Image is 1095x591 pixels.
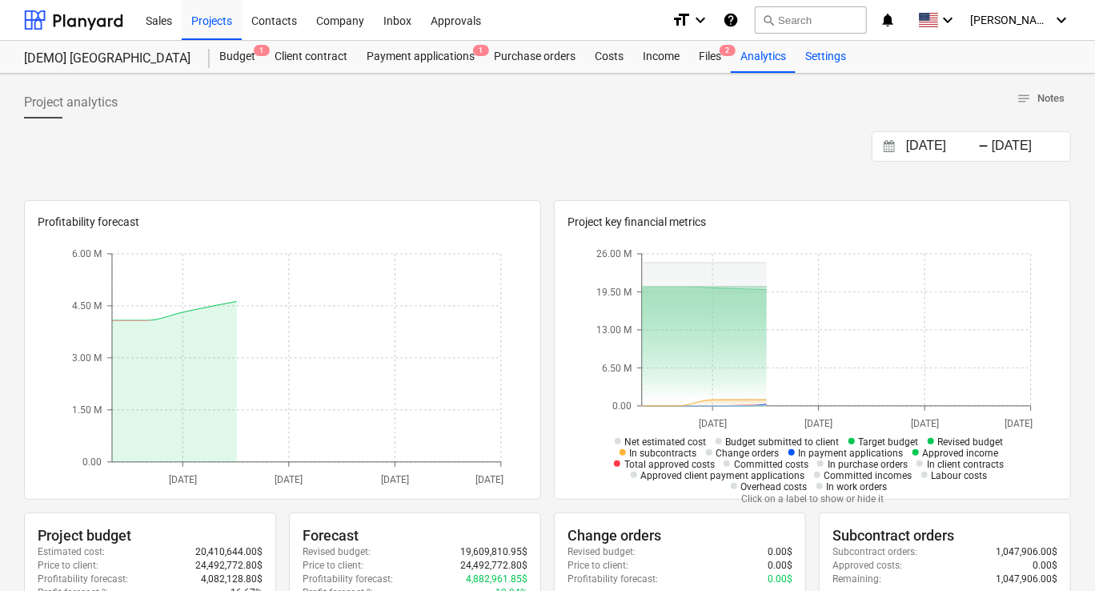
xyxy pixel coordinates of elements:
[460,545,527,559] p: 19,609,810.95$
[24,93,118,112] span: Project analytics
[689,41,731,73] a: Files2
[484,41,585,73] a: Purchase orders
[357,41,484,73] a: Payment applications1
[876,138,903,156] button: Interact with the calendar and add the check-in date for your trip.
[38,559,98,573] p: Price to client :
[768,559,792,573] p: 0.00$
[938,436,1004,448] span: Revised budget
[1017,90,1065,108] span: Notes
[641,470,805,481] span: Approved client payment applications
[1015,514,1095,591] iframe: Chat Widget
[210,41,265,73] a: Budget1
[568,214,1057,231] p: Project key financial metrics
[381,475,409,486] tspan: [DATE]
[72,248,102,259] tspan: 6.00 M
[568,559,628,573] p: Price to client :
[796,41,856,73] a: Settings
[827,481,888,492] span: In work orders
[38,526,263,545] div: Project budget
[303,526,527,545] div: Forecast
[460,559,527,573] p: 24,492,772.80$
[832,526,1057,545] div: Subcontract orders
[38,214,527,231] p: Profitability forecast
[568,526,792,545] div: Change orders
[612,400,632,412] tspan: 0.00
[624,459,715,470] span: Total approved costs
[804,419,832,430] tspan: [DATE]
[731,41,796,73] a: Analytics
[630,448,697,459] span: In subcontracts
[911,419,939,430] tspan: [DATE]
[927,459,1004,470] span: In client contracts
[832,573,881,586] p: Remaining :
[265,41,357,73] a: Client contract
[762,14,775,26] span: search
[195,559,263,573] p: 24,492,772.80$
[672,10,691,30] i: format_size
[832,545,917,559] p: Subcontract orders :
[303,545,371,559] p: Revised budget :
[72,352,102,364] tspan: 3.00 M
[1010,86,1071,111] button: Notes
[768,573,792,586] p: 0.00$
[24,50,191,67] div: [DEMO] [GEOGRAPHIC_DATA]
[303,573,393,586] p: Profitability forecast :
[568,545,636,559] p: Revised budget :
[699,419,727,430] tspan: [DATE]
[768,545,792,559] p: 0.00$
[633,41,689,73] a: Income
[689,41,731,73] div: Files
[466,573,527,586] p: 4,882,961.85$
[169,475,197,486] tspan: [DATE]
[723,10,739,30] i: Knowledge base
[996,545,1057,559] p: 1,047,906.00$
[755,6,867,34] button: Search
[596,324,632,336] tspan: 13.00 M
[625,436,707,448] span: Net estimated cost
[475,475,503,486] tspan: [DATE]
[72,404,102,416] tspan: 1.50 M
[720,45,736,56] span: 2
[726,436,840,448] span: Budget submitted to client
[716,448,780,459] span: Change orders
[859,436,919,448] span: Target budget
[585,41,633,73] a: Costs
[734,459,808,470] span: Committed costs
[38,545,105,559] p: Estimated cost :
[989,135,1070,158] input: End Date
[691,10,710,30] i: keyboard_arrow_down
[357,41,484,73] div: Payment applications
[996,573,1057,586] p: 1,047,906.00$
[938,10,957,30] i: keyboard_arrow_down
[741,481,808,492] span: Overhead costs
[932,470,988,481] span: Labour costs
[1052,10,1071,30] i: keyboard_arrow_down
[275,475,303,486] tspan: [DATE]
[1005,419,1033,430] tspan: [DATE]
[799,448,904,459] span: In payment applications
[880,10,896,30] i: notifications
[195,545,263,559] p: 20,410,644.00$
[568,573,658,586] p: Profitability forecast :
[1017,91,1031,106] span: notes
[201,573,263,586] p: 4,082,128.80$
[254,45,270,56] span: 1
[970,14,1050,26] span: [PERSON_NAME]
[596,248,632,259] tspan: 26.00 M
[903,135,985,158] input: Start Date
[210,41,265,73] div: Budget
[72,300,102,312] tspan: 4.50 M
[824,470,912,481] span: Committed incomes
[303,559,363,573] p: Price to client :
[978,142,989,151] div: -
[594,492,1031,506] p: Click on a label to show or hide it
[473,45,489,56] span: 1
[38,573,128,586] p: Profitability forecast :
